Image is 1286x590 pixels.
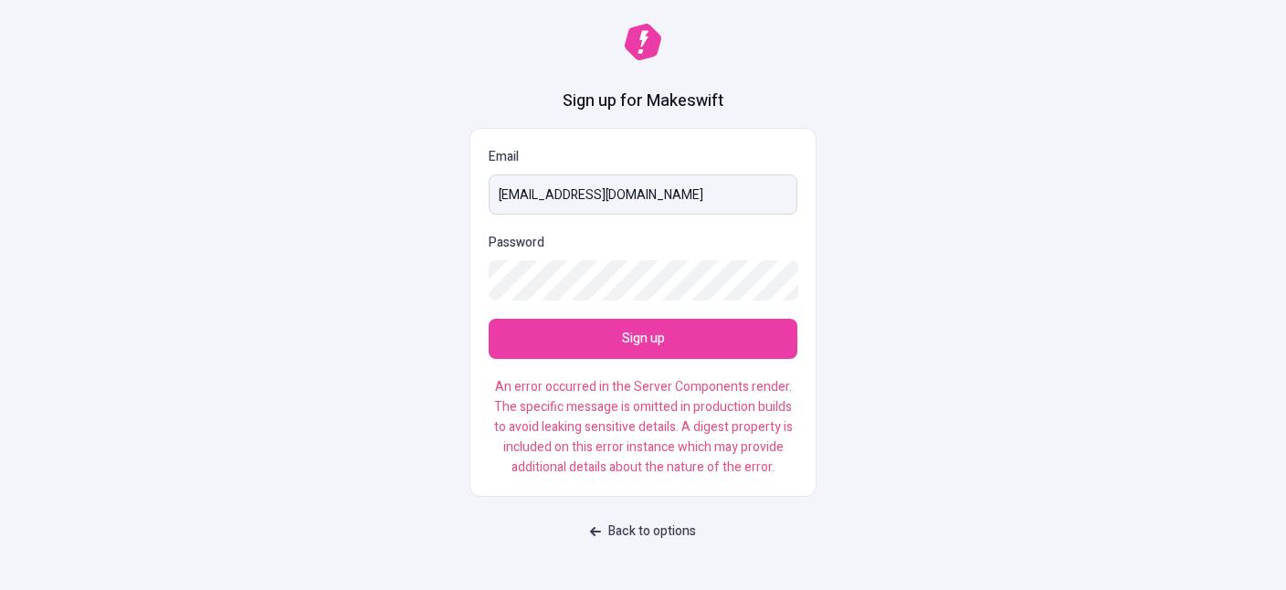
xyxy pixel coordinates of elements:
input: Email [489,174,797,215]
button: Back to options [579,515,707,548]
span: Back to options [608,522,696,542]
span: Sign up [622,329,665,349]
p: Password [489,233,544,253]
button: Sign up [489,319,797,359]
p: An error occurred in the Server Components render. The specific message is omitted in production ... [489,377,797,478]
p: Email [489,147,797,167]
h1: Sign up for Makeswift [563,90,723,113]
